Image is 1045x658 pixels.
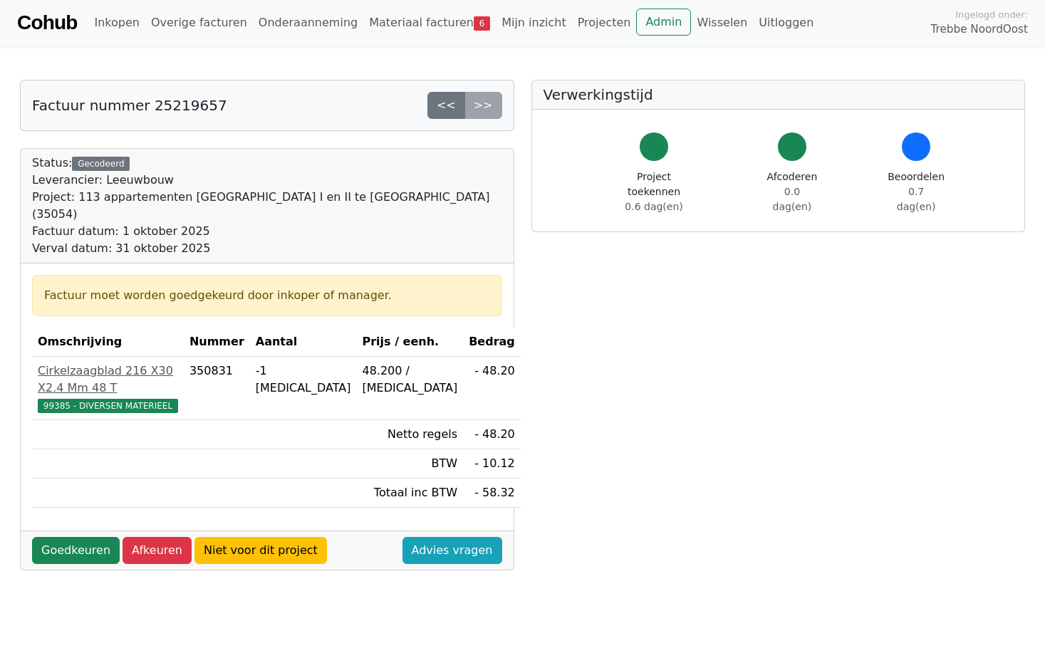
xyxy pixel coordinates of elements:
[356,449,463,479] td: BTW
[250,328,357,357] th: Aantal
[194,537,327,564] a: Niet voor dit project
[691,9,753,37] a: Wisselen
[184,328,250,357] th: Nummer
[356,479,463,508] td: Totaal inc BTW
[463,449,521,479] td: - 10.12
[955,8,1028,21] span: Ingelogd onder:
[32,189,502,223] div: Project: 113 appartementen [GEOGRAPHIC_DATA] I en II te [GEOGRAPHIC_DATA] (35054)
[123,537,192,564] a: Afkeuren
[44,287,490,304] div: Factuur moet worden goedgekeurd door inkoper of manager.
[356,328,463,357] th: Prijs / eenh.
[888,169,945,214] div: Beoordelen
[474,16,490,31] span: 6
[463,479,521,508] td: - 58.32
[362,362,457,397] div: 48.200 / [MEDICAL_DATA]
[17,6,77,40] a: Cohub
[32,328,184,357] th: Omschrijving
[32,223,502,240] div: Factuur datum: 1 oktober 2025
[38,362,178,397] div: Cirkelzaagblad 216 X30 X2.4 Mm 48 T
[753,9,819,37] a: Uitloggen
[32,155,502,257] div: Status:
[363,9,496,37] a: Materiaal facturen6
[256,362,351,397] div: -1 [MEDICAL_DATA]
[427,92,465,119] a: <<
[496,9,572,37] a: Mijn inzicht
[88,9,145,37] a: Inkopen
[636,9,691,36] a: Admin
[32,97,227,114] h5: Factuur nummer 25219657
[145,9,253,37] a: Overige facturen
[773,186,812,212] span: 0.0 dag(en)
[32,240,502,257] div: Verval datum: 31 oktober 2025
[38,399,178,413] span: 99385 - DIVERSEN MATERIEEL
[32,172,502,189] div: Leverancier: Leeuwbouw
[402,537,502,564] a: Advies vragen
[463,328,521,357] th: Bedrag
[72,157,130,171] div: Gecodeerd
[625,201,682,212] span: 0.6 dag(en)
[931,21,1028,38] span: Trebbe NoordOost
[38,362,178,414] a: Cirkelzaagblad 216 X30 X2.4 Mm 48 T99385 - DIVERSEN MATERIEEL
[612,169,697,214] div: Project toekennen
[544,86,1014,103] h5: Verwerkingstijd
[463,420,521,449] td: - 48.20
[32,537,120,564] a: Goedkeuren
[253,9,363,37] a: Onderaanneming
[765,169,820,214] div: Afcoderen
[463,357,521,420] td: - 48.20
[356,420,463,449] td: Netto regels
[184,357,250,420] td: 350831
[572,9,637,37] a: Projecten
[897,186,936,212] span: 0.7 dag(en)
